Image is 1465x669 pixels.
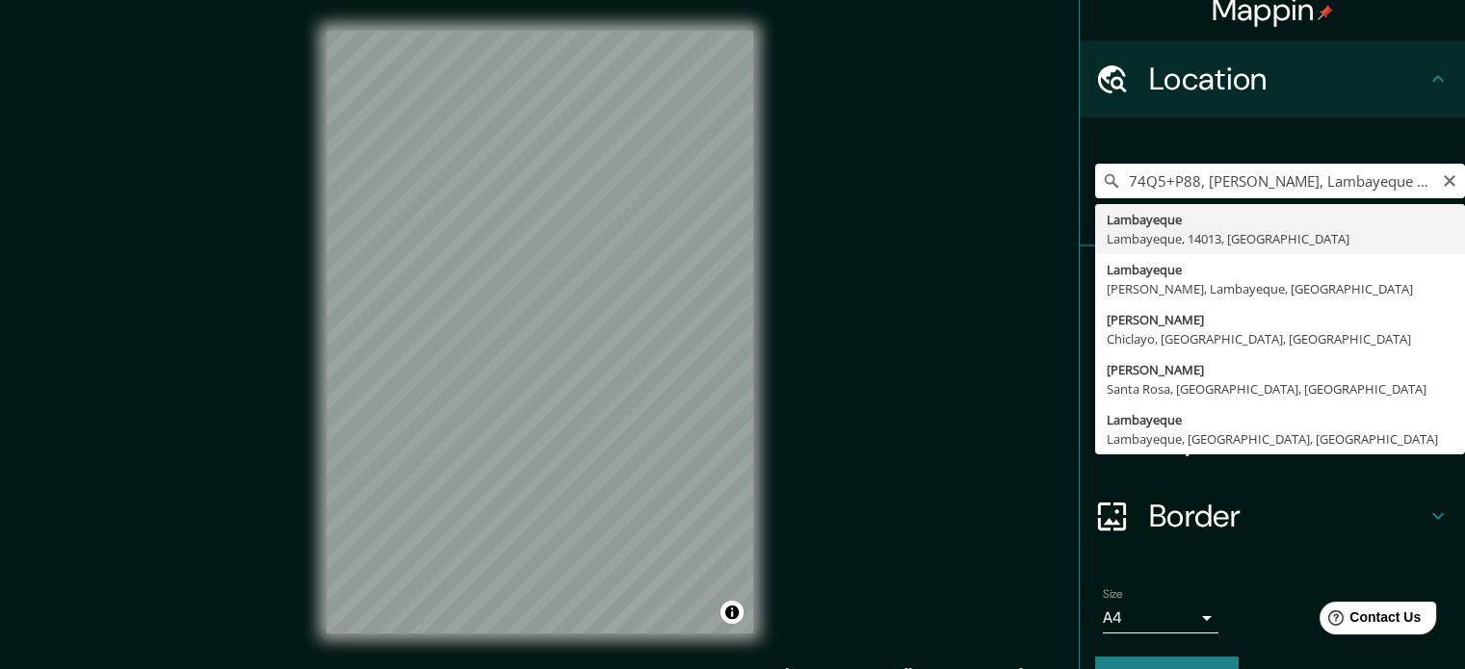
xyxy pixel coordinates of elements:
input: Pick your city or area [1095,164,1465,198]
div: Style [1080,323,1465,400]
div: [PERSON_NAME], Lambayeque, [GEOGRAPHIC_DATA] [1107,279,1453,298]
div: Pins [1080,246,1465,323]
div: Lambayeque [1107,410,1453,429]
div: Layout [1080,400,1465,477]
div: Lambayeque, [GEOGRAPHIC_DATA], [GEOGRAPHIC_DATA] [1107,429,1453,449]
h4: Layout [1149,420,1426,458]
button: Clear [1442,170,1457,189]
div: Chiclayo, [GEOGRAPHIC_DATA], [GEOGRAPHIC_DATA] [1107,329,1453,348]
div: Location [1080,40,1465,117]
div: Lambayeque [1107,210,1453,229]
div: [PERSON_NAME] [1107,360,1453,379]
div: Lambayeque [1107,260,1453,279]
label: Size [1103,586,1123,603]
div: Lambayeque, 14013, [GEOGRAPHIC_DATA] [1107,229,1453,248]
h4: Border [1149,497,1426,535]
h4: Location [1149,60,1426,98]
div: A4 [1103,603,1218,633]
div: Santa Rosa, [GEOGRAPHIC_DATA], [GEOGRAPHIC_DATA] [1107,379,1453,399]
div: [PERSON_NAME] [1107,310,1453,329]
iframe: Help widget launcher [1294,594,1444,648]
button: Toggle attribution [720,601,744,624]
div: Border [1080,477,1465,554]
img: pin-icon.png [1318,5,1333,20]
canvas: Map [327,31,753,633]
